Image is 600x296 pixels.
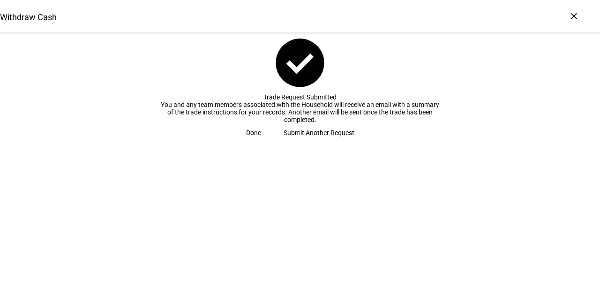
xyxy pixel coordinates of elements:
[235,123,272,142] button: Done
[246,123,261,142] span: Done
[159,93,441,101] div: Trade Request Submitted
[271,34,329,92] mat-icon: check_circle
[566,8,581,23] div: ×
[272,123,366,142] button: Submit Another Request
[284,123,354,142] span: Submit Another Request
[159,101,441,123] div: You and any team members associated with the Household will receive an email with a summary of th...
